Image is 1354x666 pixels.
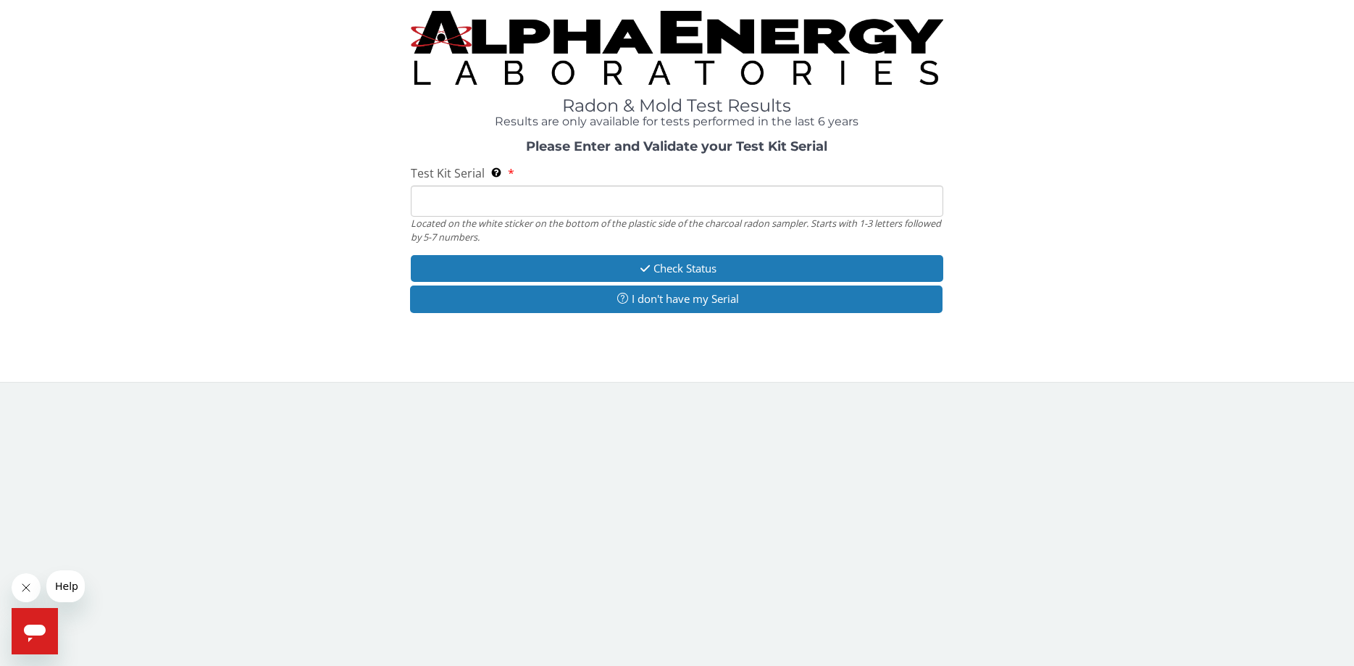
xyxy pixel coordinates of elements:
[12,573,41,602] iframe: Close message
[411,11,944,85] img: TightCrop.jpg
[411,255,944,282] button: Check Status
[411,96,944,115] h1: Radon & Mold Test Results
[411,165,485,181] span: Test Kit Serial
[410,286,943,312] button: I don't have my Serial
[12,608,58,654] iframe: Button to launch messaging window
[46,570,85,602] iframe: Message from company
[411,115,944,128] h4: Results are only available for tests performed in the last 6 years
[411,217,944,243] div: Located on the white sticker on the bottom of the plastic side of the charcoal radon sampler. Sta...
[526,138,827,154] strong: Please Enter and Validate your Test Kit Serial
